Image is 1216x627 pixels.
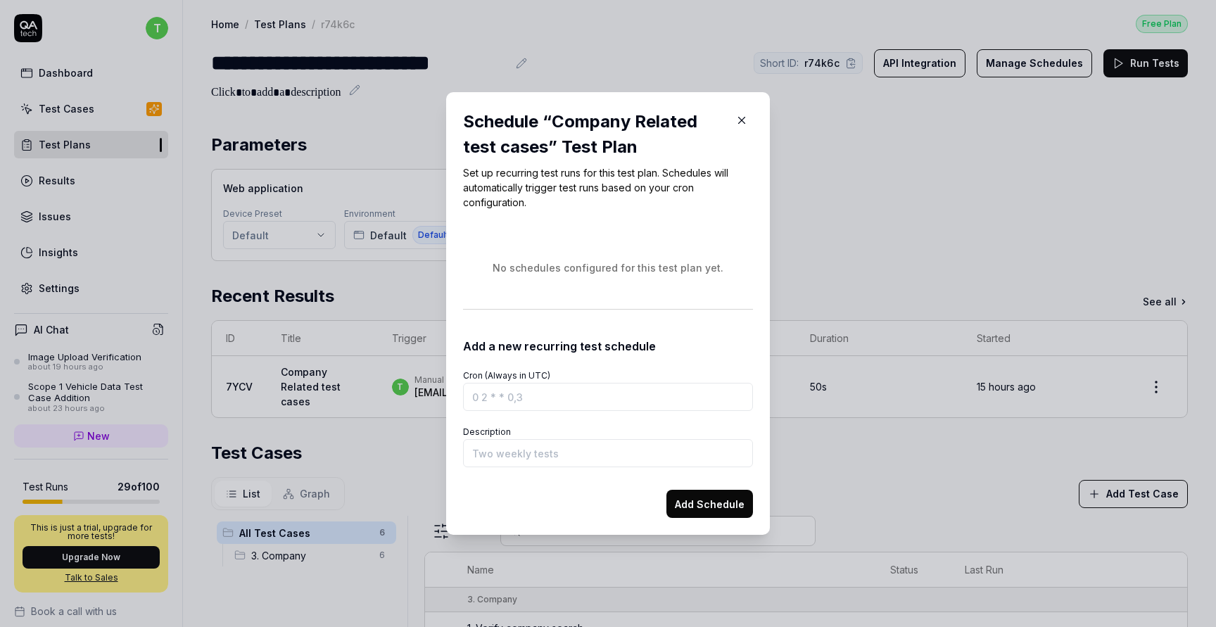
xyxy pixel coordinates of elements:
button: Add Schedule [666,490,753,518]
input: 0 2 * * 0,3 [463,383,753,411]
label: Cron (Always in UTC) [463,370,550,381]
div: Add a new recurring test schedule [463,332,753,355]
div: No schedules configured for this test plan yet. [463,260,753,275]
div: Schedule “ Company Related test cases ” Test Plan [463,109,725,160]
p: Set up recurring test runs for this test plan. Schedules will automatically trigger test runs bas... [463,165,753,210]
input: Two weekly tests [463,439,753,467]
button: Close Modal [730,109,753,132]
label: Description [463,426,511,437]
